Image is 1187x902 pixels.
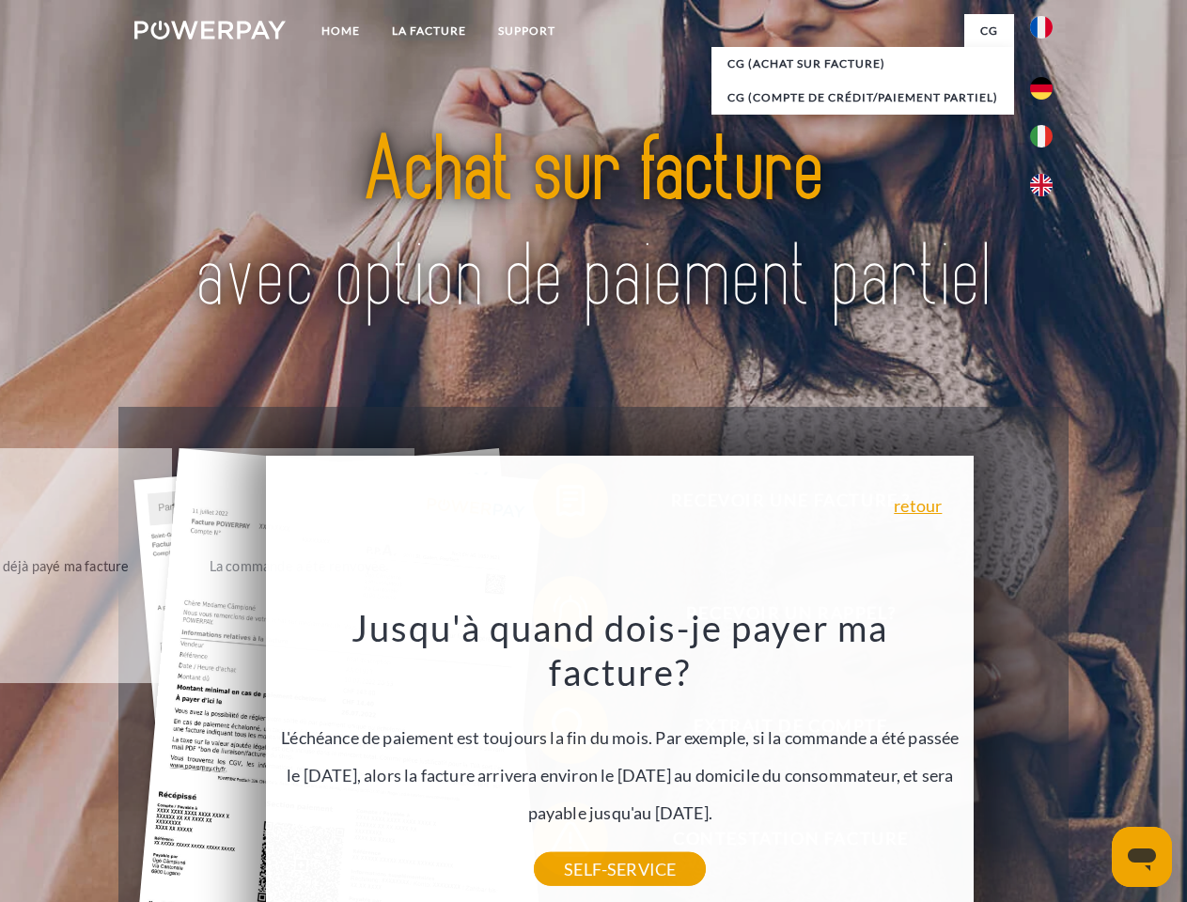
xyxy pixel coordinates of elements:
[1030,174,1053,196] img: en
[1030,77,1053,100] img: de
[711,81,1014,115] a: CG (Compte de crédit/paiement partiel)
[964,14,1014,48] a: CG
[534,852,706,886] a: SELF-SERVICE
[277,605,963,695] h3: Jusqu'à quand dois-je payer ma facture?
[711,47,1014,81] a: CG (achat sur facture)
[277,605,963,869] div: L'échéance de paiement est toujours la fin du mois. Par exemple, si la commande a été passée le [...
[1112,827,1172,887] iframe: Bouton de lancement de la fenêtre de messagerie
[180,90,1007,360] img: title-powerpay_fr.svg
[376,14,482,48] a: LA FACTURE
[1030,16,1053,39] img: fr
[305,14,376,48] a: Home
[193,552,404,578] div: La commande a été renvoyée
[482,14,571,48] a: Support
[1030,125,1053,148] img: it
[134,21,286,39] img: logo-powerpay-white.svg
[894,497,942,514] a: retour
